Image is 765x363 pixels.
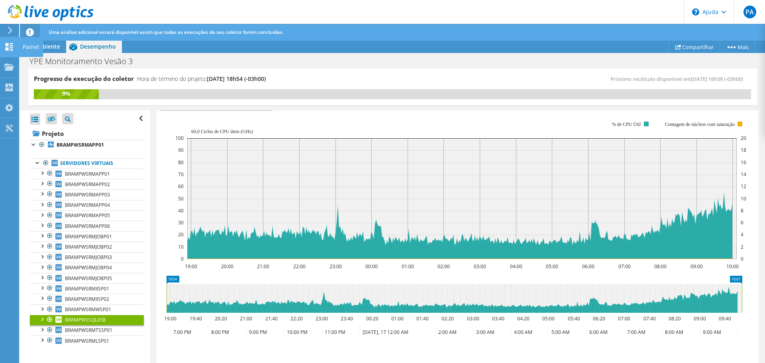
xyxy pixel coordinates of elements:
a: BRAMPWSSQL058 [30,315,144,325]
text: 09:40 [719,315,731,322]
font: BRAMPWSRMAPP06 [65,223,110,230]
text: 04:20 [517,315,530,322]
font: BRAMPWSRMJOBP05 [65,275,112,282]
svg: \n [692,8,699,16]
text: 06:20 [593,315,605,322]
text: 02:20 [441,315,454,322]
a: BRAMPWSRMAPP01 [30,169,144,179]
font: Compartilhar [682,43,714,51]
text: 03:00 [474,263,486,270]
font: BRAMPWSRMJOBP02 [65,243,112,250]
text: 07:00 [618,315,630,322]
text: 08:20 [669,315,681,322]
a: BRAMPWSRMTSSP01 [30,325,144,336]
text: 21:00 [240,315,252,322]
text: 21:00 [257,263,269,270]
text: 05:00 [542,315,555,322]
text: 05:00 [546,263,558,270]
a: BRAMPWSRMWSP01 [30,304,144,315]
font: BRAMPWSRMAPP05 [65,212,110,219]
text: 10 [178,243,184,250]
font: BRAMPWSRMJOBP01 [65,233,112,240]
text: 30 [178,219,184,226]
text: 05:40 [568,315,580,322]
text: 20 [741,135,746,141]
text: 90 [178,147,184,153]
text: 22:00 [293,263,306,270]
a: BRAMPWSRMAPP01 [30,140,144,150]
a: Projeto [30,127,144,140]
text: 01:00 [402,263,414,270]
text: 6 [741,219,743,226]
font: BRAMPWSRMAPP01 [57,141,104,148]
font: BRAMPWSSQL058 [65,316,106,323]
font: Progresso de execução do coletor [34,75,134,82]
text: 80 [178,159,184,166]
font: BRAMPWSRMAPP01 [65,171,110,177]
text: 70 [178,171,184,178]
text: 16 [741,159,746,166]
a: BRAMPWSRMJOBP05 [30,273,144,283]
text: 20 [178,231,184,238]
font: BRAMPWSRMAPP04 [65,202,110,208]
font: Uma análise adicional estará disponível assim que todas as execuções do seu coletor forem concluí... [49,29,283,35]
text: 22:20 [290,315,303,322]
font: BRAMPWSRMLSP01 [65,337,109,344]
font: Desempenho [80,43,116,50]
text: 14 [741,171,746,178]
font: BRAMPWSRMWSP01 [65,306,111,313]
font: BRAMPWSRMIISP02 [65,296,109,302]
font: [DATE] 18h54 (-03h00) [207,75,266,82]
text: 08:00 [654,263,667,270]
font: Servidores virtuais [60,160,113,167]
text: 04:00 [510,263,522,270]
a: BRAMPWSRMIISP01 [30,283,144,294]
font: [DATE] 16h59 (-03h00) [691,75,743,82]
text: 0 [741,255,743,262]
text: 03:00 [467,315,479,322]
a: BRAMPWSRMAPP04 [30,200,144,210]
a: BRAMPWSRMJOBP01 [30,231,144,241]
text: 09:00 [690,263,703,270]
text: 06:00 [582,263,594,270]
text: 2 [741,243,743,250]
a: Mais [720,41,755,53]
a: BRAMPWSRMLSP01 [30,336,144,346]
text: 0 [181,255,184,262]
font: PA [745,8,754,16]
text: 19:40 [190,315,202,322]
a: BRAMPWSRMAPP02 [30,179,144,189]
text: 01:40 [416,315,429,322]
a: BRAMPWSRMAPP03 [30,189,144,200]
text: 20:20 [215,315,227,322]
text: 00:20 [366,315,379,322]
a: BRAMPWSRMAPP05 [30,210,144,221]
text: 01:00 [391,315,404,322]
font: YPE Monitoramento Vesão 3 [29,56,133,67]
text: 02:00 [437,263,450,270]
font: BRAMPWSRMTSSP01 [65,327,112,334]
font: BRAMPWSRMJOBP04 [65,264,112,271]
text: 18 [741,147,746,153]
text: 40 [178,207,184,214]
font: Ambiente [34,43,60,50]
text: 09:00 [694,315,706,322]
text: 50 [178,195,184,202]
font: Hora de término do projeto: [137,75,207,82]
text: 07:40 [643,315,656,322]
font: BRAMPWSRMJOBP03 [65,254,112,261]
text: 60,0 Ciclos de CPU úteis (GHz) [191,129,253,134]
font: Projeto [42,130,64,137]
text: 4 [741,231,743,238]
font: BRAMPWSRMAPP03 [65,191,110,198]
font: Próximo recálculo disponível em [610,75,691,82]
text: 8 [741,207,743,214]
font: Mais [738,43,749,51]
text: 23:00 [330,263,342,270]
font: BRAMPWSRMIISP01 [65,285,109,292]
a: Compartilhar [669,41,720,53]
font: Ajuda [702,8,718,16]
text: 00:00 [365,263,378,270]
a: BRAMPWSRMJOBP03 [30,252,144,263]
div: Painel [19,37,43,57]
